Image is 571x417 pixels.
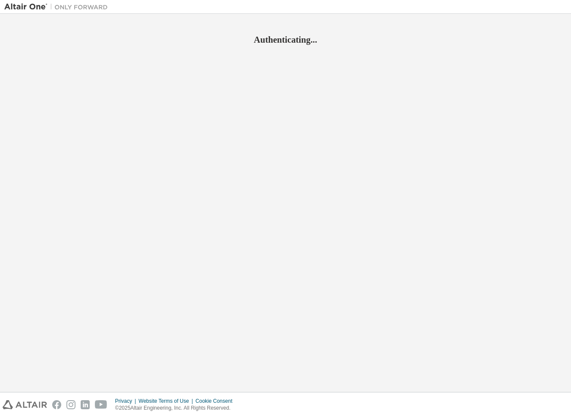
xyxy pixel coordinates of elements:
img: altair_logo.svg [3,400,47,409]
img: youtube.svg [95,400,107,409]
img: facebook.svg [52,400,61,409]
div: Cookie Consent [195,398,237,404]
div: Website Terms of Use [138,398,195,404]
img: instagram.svg [66,400,75,409]
div: Privacy [115,398,138,404]
h2: Authenticating... [4,34,567,45]
img: Altair One [4,3,112,11]
p: © 2025 Altair Engineering, Inc. All Rights Reserved. [115,404,238,412]
img: linkedin.svg [81,400,90,409]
